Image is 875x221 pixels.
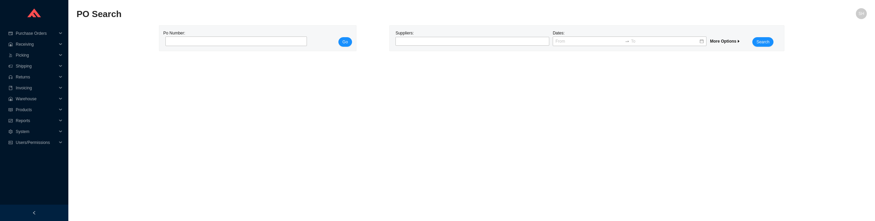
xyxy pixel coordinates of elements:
span: Shipping [16,61,57,72]
span: to [625,39,630,44]
div: Dates: [551,30,708,47]
h2: PO Search [77,8,669,20]
span: SH [859,8,864,19]
span: Warehouse [16,93,57,104]
span: Invoicing [16,83,57,93]
span: Search [756,39,769,45]
span: caret-right [737,39,741,43]
span: left [32,211,36,215]
div: Suppliers: [394,30,551,47]
span: Receiving [16,39,57,50]
span: customer-service [8,75,13,79]
span: More Options [710,39,740,44]
span: Products [16,104,57,115]
span: Go [342,39,348,45]
button: Go [338,37,352,47]
span: Users/Permissions [16,137,57,148]
span: idcard [8,141,13,145]
span: fund [8,119,13,123]
span: setting [8,130,13,134]
div: Po Number: [163,30,305,47]
span: Purchase Orders [16,28,57,39]
span: Picking [16,50,57,61]
span: System [16,126,57,137]
input: From [555,38,623,45]
span: Returns [16,72,57,83]
span: credit-card [8,31,13,35]
span: book [8,86,13,90]
button: Search [752,37,773,47]
span: Reports [16,115,57,126]
input: To [631,38,699,45]
span: read [8,108,13,112]
span: swap-right [625,39,630,44]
